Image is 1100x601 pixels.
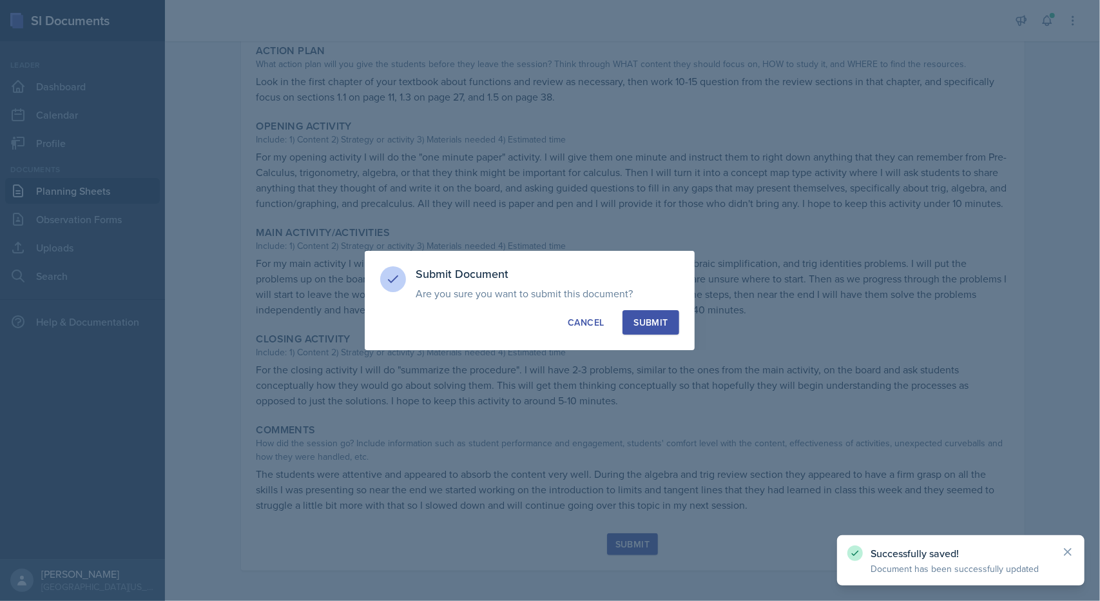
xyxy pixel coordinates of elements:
button: Cancel [557,310,615,335]
h3: Submit Document [416,266,679,282]
div: Submit [633,316,668,329]
div: Cancel [568,316,604,329]
button: Submit [622,310,679,335]
p: Are you sure you want to submit this document? [416,287,679,300]
p: Successfully saved! [871,547,1051,560]
p: Document has been successfully updated [871,562,1051,575]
